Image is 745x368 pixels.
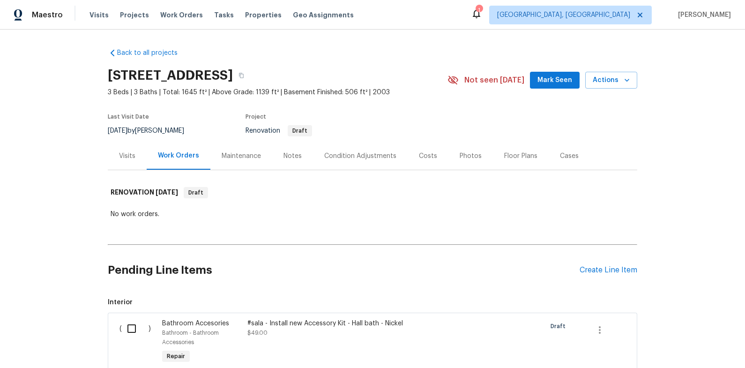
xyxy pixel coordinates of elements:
div: RENOVATION [DATE]Draft [108,178,637,208]
div: Condition Adjustments [324,151,396,161]
div: Costs [419,151,437,161]
span: Maestro [32,10,63,20]
button: Copy Address [233,67,250,84]
span: Properties [245,10,282,20]
span: Repair [163,352,189,361]
span: Renovation [246,128,312,134]
div: #sala - Install new Accessory Kit - Hall bath - Nickel [247,319,412,328]
span: 3 Beds | 3 Baths | Total: 1645 ft² | Above Grade: 1139 ft² | Basement Finished: 506 ft² | 2003 [108,88,447,97]
div: Photos [460,151,482,161]
span: [DATE] [108,128,127,134]
div: Create Line Item [580,266,637,275]
button: Actions [585,72,637,89]
span: [DATE] [156,189,178,195]
h2: [STREET_ADDRESS] [108,71,233,80]
div: by [PERSON_NAME] [108,125,195,136]
div: 1 [476,6,482,15]
h6: RENOVATION [111,187,178,198]
span: Mark Seen [537,75,572,86]
span: Tasks [214,12,234,18]
span: Interior [108,298,637,307]
button: Mark Seen [530,72,580,89]
h2: Pending Line Items [108,248,580,292]
span: Draft [551,322,569,331]
span: Actions [593,75,630,86]
a: Back to all projects [108,48,198,58]
div: Floor Plans [504,151,537,161]
div: Maintenance [222,151,261,161]
div: Visits [119,151,135,161]
span: $49.00 [247,330,268,336]
div: Work Orders [158,151,199,160]
span: Project [246,114,266,120]
span: Draft [185,188,207,197]
span: Visits [89,10,109,20]
span: Geo Assignments [293,10,354,20]
span: Projects [120,10,149,20]
div: No work orders. [111,210,634,219]
span: Last Visit Date [108,114,149,120]
span: Not seen [DATE] [464,75,524,85]
span: Bathroom - Bathroom Accessories [162,330,219,345]
span: Draft [289,128,311,134]
span: Bathroom Accesories [162,320,229,327]
div: Cases [560,151,579,161]
span: [GEOGRAPHIC_DATA], [GEOGRAPHIC_DATA] [497,10,630,20]
span: Work Orders [160,10,203,20]
span: [PERSON_NAME] [674,10,731,20]
div: Notes [283,151,302,161]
